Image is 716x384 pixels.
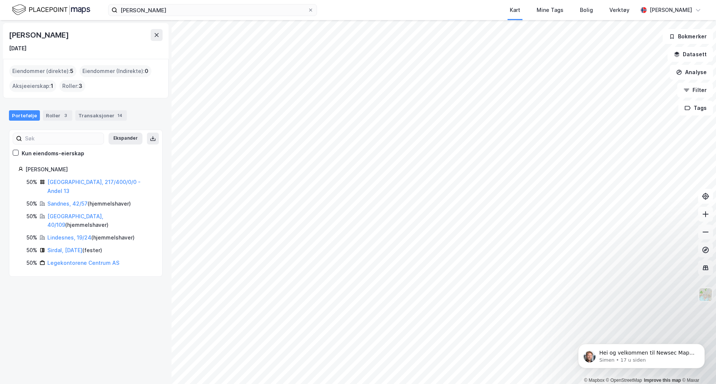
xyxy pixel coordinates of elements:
[26,258,37,267] div: 50%
[9,44,26,53] div: [DATE]
[26,233,37,242] div: 50%
[109,133,142,145] button: Ekspander
[25,165,153,174] div: [PERSON_NAME]
[537,6,563,15] div: Mine Tags
[650,6,692,15] div: [PERSON_NAME]
[670,65,713,80] button: Analyse
[47,199,131,208] div: ( hjemmelshaver )
[26,246,37,255] div: 50%
[62,112,69,119] div: 3
[145,67,148,76] span: 0
[606,378,642,383] a: OpenStreetMap
[47,200,88,207] a: Sandnes, 42/57
[70,67,73,76] span: 5
[47,213,103,228] a: [GEOGRAPHIC_DATA], 40/109
[677,83,713,98] button: Filter
[117,4,308,16] input: Søk på adresse, matrikkel, gårdeiere, leietakere eller personer
[9,29,70,41] div: [PERSON_NAME]
[510,6,520,15] div: Kart
[12,3,90,16] img: logo.f888ab2527a4732fd821a326f86c7f29.svg
[59,80,85,92] div: Roller :
[47,260,119,266] a: Legekontorene Centrum AS
[26,178,37,187] div: 50%
[51,82,53,91] span: 1
[47,233,135,242] div: ( hjemmelshaver )
[698,288,713,302] img: Z
[43,110,72,121] div: Roller
[79,65,151,77] div: Eiendommer (Indirekte) :
[567,328,716,380] iframe: Intercom notifications melding
[47,246,102,255] div: ( fester )
[644,378,681,383] a: Improve this map
[678,101,713,115] button: Tags
[584,378,604,383] a: Mapbox
[9,80,56,92] div: Aksjeeierskap :
[79,82,82,91] span: 3
[116,112,124,119] div: 14
[26,212,37,221] div: 50%
[9,110,40,121] div: Portefølje
[22,149,84,158] div: Kun eiendoms-eierskap
[580,6,593,15] div: Bolig
[47,234,91,241] a: Lindesnes, 19/24
[668,47,713,62] button: Datasett
[663,29,713,44] button: Bokmerker
[22,133,104,144] input: Søk
[47,247,82,253] a: Sirdal, [DATE]
[9,65,76,77] div: Eiendommer (direkte) :
[75,110,127,121] div: Transaksjoner
[47,179,141,194] a: [GEOGRAPHIC_DATA], 217/400/0/0 - Andel 13
[47,212,153,230] div: ( hjemmelshaver )
[609,6,629,15] div: Verktøy
[26,199,37,208] div: 50%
